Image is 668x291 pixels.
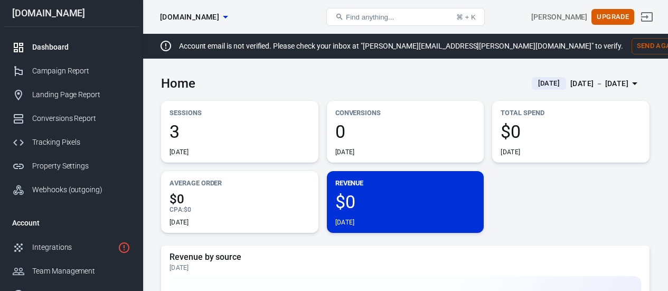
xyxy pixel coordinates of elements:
[170,264,641,272] div: [DATE]
[4,236,139,259] a: Integrations
[335,123,476,140] span: 0
[32,113,130,124] div: Conversions Report
[335,193,476,211] span: $0
[32,266,130,277] div: Team Management
[501,148,520,156] div: [DATE]
[4,178,139,202] a: Webhooks (outgoing)
[534,78,564,89] span: [DATE]
[32,242,114,253] div: Integrations
[591,9,634,25] button: Upgrade
[531,12,587,23] div: Account id: qZaURfLg
[118,241,130,254] svg: 1 networks not verified yet
[4,154,139,178] a: Property Settings
[335,177,476,189] p: Revenue
[32,65,130,77] div: Campaign Report
[156,7,232,27] button: [DOMAIN_NAME]
[170,193,310,205] span: $0
[32,42,130,53] div: Dashboard
[634,4,660,30] a: Sign out
[170,107,310,118] p: Sessions
[570,77,628,90] div: [DATE] － [DATE]
[335,107,476,118] p: Conversions
[179,41,623,52] p: Account email is not verified. Please check your inbox at "[PERSON_NAME][EMAIL_ADDRESS][PERSON_NA...
[4,8,139,18] div: [DOMAIN_NAME]
[32,161,130,172] div: Property Settings
[4,210,139,236] li: Account
[170,123,310,140] span: 3
[4,35,139,59] a: Dashboard
[170,177,310,189] p: Average Order
[32,137,130,148] div: Tracking Pixels
[160,11,219,24] span: coachingcollection.com
[170,218,189,227] div: [DATE]
[4,130,139,154] a: Tracking Pixels
[4,259,139,283] a: Team Management
[170,148,189,156] div: [DATE]
[32,184,130,195] div: Webhooks (outgoing)
[4,59,139,83] a: Campaign Report
[184,206,191,213] span: $0
[170,252,641,262] h5: Revenue by source
[4,83,139,107] a: Landing Page Report
[161,76,195,91] h3: Home
[346,13,394,21] span: Find anything...
[501,123,641,140] span: $0
[523,75,650,92] button: [DATE][DATE] － [DATE]
[501,107,641,118] p: Total Spend
[170,206,184,213] span: CPA :
[32,89,130,100] div: Landing Page Report
[335,148,355,156] div: [DATE]
[335,218,355,227] div: [DATE]
[456,13,476,21] div: ⌘ + K
[326,8,485,26] button: Find anything...⌘ + K
[4,107,139,130] a: Conversions Report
